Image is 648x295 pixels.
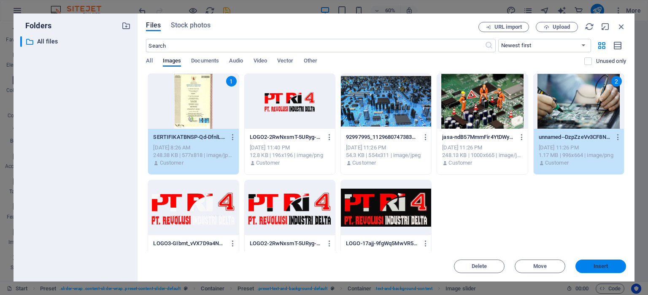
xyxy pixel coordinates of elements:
div: 248.13 KB | 1000x665 | image/jpeg [442,152,522,159]
div: 1 [226,76,237,87]
p: 92997995_1129680747383007_4489327730218762240_n-zANw0Xk60lwB8MDMyj5vcg.jpg [346,133,418,141]
div: 1.17 MB | 996x664 | image/png [539,152,619,159]
div: [DATE] 11:26 PM [539,144,619,152]
span: Images [163,56,181,68]
p: Customer [160,159,184,167]
span: Video [254,56,267,68]
p: LOGO2-2RwNxsmT-5URyg-1NWDqaQ-40Mcvnt4cWGiWYV_ncw4DA.png [250,133,322,141]
p: LOGO3-GIbmt_vVX7D9a4N4NBcNfg.png [153,240,226,247]
span: All [146,56,152,68]
span: Audio [229,56,243,68]
p: unnamed--DzpZzeVv3CF8NNb6N4lxQ.png [539,133,611,141]
div: [DATE] 5:09 PM [153,250,233,258]
div: [DATE] 11:40 PM [250,144,330,152]
div: ​ [20,36,22,47]
button: Upload [536,22,578,32]
span: URL import [494,24,522,30]
div: [DATE] 11:26 PM [346,144,426,152]
div: [DATE] 11:26 PM [442,144,522,152]
button: Delete [454,260,505,273]
p: Customer [352,159,376,167]
span: Insert [594,264,608,269]
div: 248.38 KB | 577x818 | image/jpeg [153,152,233,159]
div: 2 [611,76,622,87]
div: 12.8 KB | 196x196 | image/png [250,152,330,159]
div: [DATE] 5:06 PM [346,250,426,258]
span: Documents [191,56,219,68]
p: Customer [545,159,569,167]
i: Create new folder [121,21,131,30]
span: Other [304,56,317,68]
p: SERTIFIKATBNSP-Qd-DfnlLZEVqIP8NhHL8kQ.jpg [153,133,226,141]
p: All files [37,37,116,46]
div: [DATE] 8:26 AM [153,144,233,152]
div: [DATE] 5:07 PM [250,250,330,258]
i: Close [617,22,626,31]
i: Minimize [601,22,610,31]
span: Delete [472,264,487,269]
span: Files [146,20,161,30]
input: Search [146,39,484,52]
p: Folders [20,20,51,31]
span: Vector [277,56,294,68]
p: Displays only files that are not in use on the website. Files added during this session can still... [596,57,626,65]
span: Stock photos [171,20,211,30]
p: Customer [256,159,280,167]
span: Move [533,264,547,269]
i: Reload [585,22,594,31]
p: jasa-ndB57MmmFir4YtDWyXo3dA.jpg [442,133,515,141]
span: Upload [553,24,570,30]
div: 54.3 KB | 554x311 | image/jpeg [346,152,426,159]
p: LOGO-17ajj-9fgWq5MwVR5lsZQA.png [346,240,418,247]
button: Insert [575,260,626,273]
button: URL import [478,22,529,32]
button: Move [515,260,565,273]
p: LOGO2-2RwNxsmT-5URyg-1NWDqaQ.png [250,240,322,247]
p: Customer [448,159,472,167]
